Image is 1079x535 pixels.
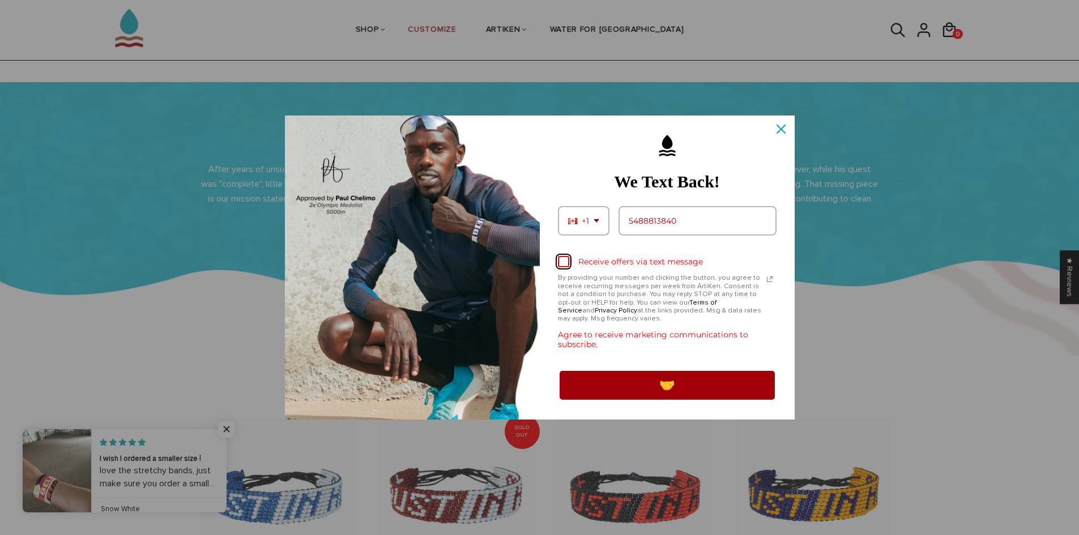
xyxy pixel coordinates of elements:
svg: dropdown arrow [594,219,599,222]
span: +1 [582,216,589,226]
p: By providing your number and clicking the button, you agree to receive recurring messages per wee... [558,274,763,323]
input: Phone number field [619,206,777,236]
div: Agree to receive marketing communications to subscribe. [558,323,777,356]
a: Terms of Service [558,298,717,315]
button: Close [767,115,795,143]
button: 🤝 [558,369,777,401]
div: Receive offers via text message [578,257,703,267]
svg: link icon [763,272,777,286]
a: Privacy Policy [595,306,637,315]
svg: close icon [777,125,786,134]
a: Read our Privacy Policy [763,272,777,286]
div: Phone number prefix [558,206,609,236]
strong: We Text Back! [614,172,720,191]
